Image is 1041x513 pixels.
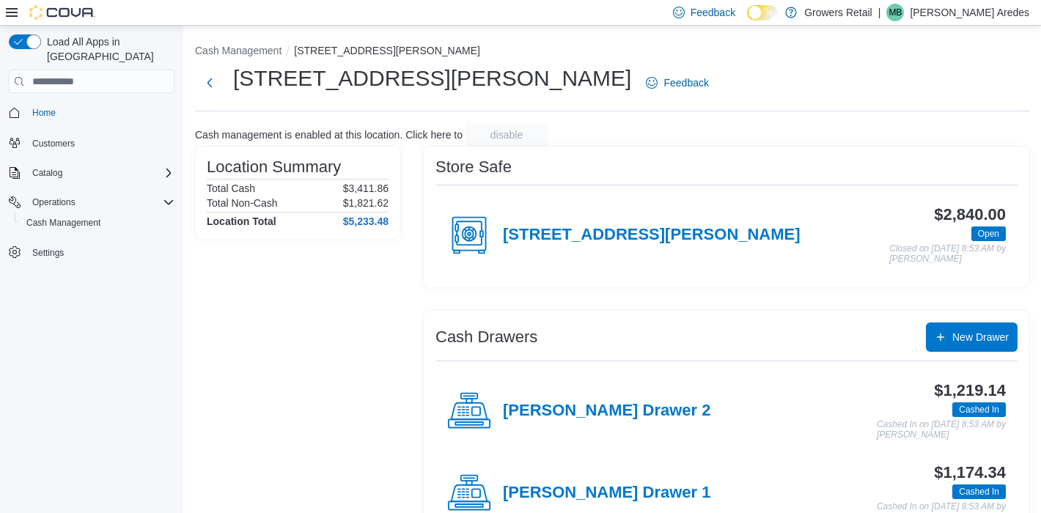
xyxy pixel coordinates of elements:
span: Cashed In [952,484,1006,499]
span: Feedback [691,5,735,20]
span: Cashed In [959,403,999,416]
nav: Complex example [9,96,174,301]
button: New Drawer [926,322,1018,352]
span: Catalog [26,164,174,182]
button: Cash Management [15,213,180,233]
button: Catalog [3,163,180,183]
p: $1,821.62 [343,197,389,209]
span: Customers [26,133,174,152]
a: Home [26,104,62,122]
button: Customers [3,132,180,153]
span: MB [889,4,902,21]
h3: Location Summary [207,158,341,176]
h3: $1,219.14 [934,382,1006,399]
button: Cash Management [195,45,282,56]
button: Catalog [26,164,68,182]
h4: [STREET_ADDRESS][PERSON_NAME] [503,226,801,245]
a: Settings [26,244,70,262]
h1: [STREET_ADDRESS][PERSON_NAME] [233,64,631,93]
button: [STREET_ADDRESS][PERSON_NAME] [294,45,480,56]
span: Cashed In [959,485,999,498]
span: Cashed In [952,402,1006,417]
h3: Cash Drawers [435,328,537,346]
span: Settings [26,243,174,262]
span: Cash Management [26,217,100,229]
button: Operations [26,193,81,211]
a: Cash Management [21,214,106,232]
p: Closed on [DATE] 8:53 AM by [PERSON_NAME] [889,244,1006,264]
nav: An example of EuiBreadcrumbs [195,43,1029,61]
p: Growers Retail [804,4,872,21]
span: Feedback [663,75,708,90]
span: Settings [32,247,64,259]
h4: Location Total [207,215,276,227]
input: Dark Mode [747,5,778,21]
h4: [PERSON_NAME] Drawer 2 [503,402,710,421]
p: | [878,4,881,21]
h3: Store Safe [435,158,512,176]
span: Customers [32,138,75,150]
span: Home [32,107,56,119]
h4: [PERSON_NAME] Drawer 1 [503,484,710,503]
h6: Total Cash [207,182,255,194]
button: Operations [3,192,180,213]
h3: $2,840.00 [934,206,1006,224]
button: disable [466,123,548,147]
span: Open [971,226,1006,241]
h6: Total Non-Cash [207,197,278,209]
h3: $1,174.34 [934,464,1006,481]
span: Operations [26,193,174,211]
span: Catalog [32,167,62,179]
button: Next [195,68,224,97]
button: Settings [3,242,180,263]
img: Cova [29,5,95,20]
span: Load All Apps in [GEOGRAPHIC_DATA] [41,34,174,64]
h4: $5,233.48 [343,215,389,227]
span: disable [490,128,523,142]
span: Cash Management [21,214,174,232]
a: Feedback [640,68,714,97]
button: Home [3,102,180,123]
a: Customers [26,135,81,152]
span: Open [978,227,999,240]
span: Operations [32,196,76,208]
p: Cash management is enabled at this location. Click here to [195,129,463,141]
span: Home [26,103,174,122]
span: New Drawer [952,330,1009,344]
p: Cashed In on [DATE] 8:53 AM by [PERSON_NAME] [877,420,1006,440]
p: [PERSON_NAME] Aredes [910,4,1029,21]
div: Milena Borges Aredes [886,4,904,21]
p: $3,411.86 [343,182,389,194]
